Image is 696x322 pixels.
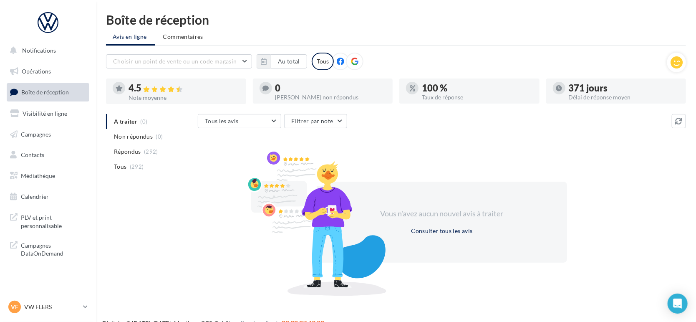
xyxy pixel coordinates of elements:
[569,84,680,93] div: 371 jours
[7,299,89,315] a: VF VW FLERS
[422,94,533,100] div: Taux de réponse
[198,114,281,128] button: Tous les avis
[129,84,240,93] div: 4.5
[5,105,91,122] a: Visibilité en ligne
[23,110,67,117] span: Visibilité en ligne
[5,83,91,101] a: Boîte de réception
[5,146,91,164] a: Contacts
[5,167,91,185] a: Médiathèque
[408,226,476,236] button: Consulter tous les avis
[114,147,141,156] span: Répondus
[11,303,18,311] span: VF
[129,95,240,101] div: Note moyenne
[312,53,334,70] div: Tous
[271,54,307,68] button: Au total
[284,114,347,128] button: Filtrer par note
[275,94,386,100] div: [PERSON_NAME] non répondus
[130,163,144,170] span: (292)
[114,162,126,171] span: Tous
[370,208,514,219] div: Vous n'avez aucun nouvel avis à traiter
[21,172,55,179] span: Médiathèque
[113,58,237,65] span: Choisir un point de vente ou un code magasin
[114,132,153,141] span: Non répondus
[5,63,91,80] a: Opérations
[21,193,49,200] span: Calendrier
[21,89,69,96] span: Boîte de réception
[144,148,158,155] span: (292)
[257,54,307,68] button: Au total
[22,47,56,54] span: Notifications
[668,294,688,314] div: Open Intercom Messenger
[5,208,91,233] a: PLV et print personnalisable
[156,133,163,140] span: (0)
[5,236,91,261] a: Campagnes DataOnDemand
[569,94,680,100] div: Délai de réponse moyen
[163,33,203,41] span: Commentaires
[275,84,386,93] div: 0
[5,42,88,59] button: Notifications
[22,68,51,75] span: Opérations
[21,240,86,258] span: Campagnes DataOnDemand
[422,84,533,93] div: 100 %
[205,117,239,124] span: Tous les avis
[21,212,86,230] span: PLV et print personnalisable
[106,54,252,68] button: Choisir un point de vente ou un code magasin
[5,188,91,205] a: Calendrier
[5,126,91,143] a: Campagnes
[106,13,686,26] div: Boîte de réception
[21,151,44,158] span: Contacts
[24,303,80,311] p: VW FLERS
[21,130,51,137] span: Campagnes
